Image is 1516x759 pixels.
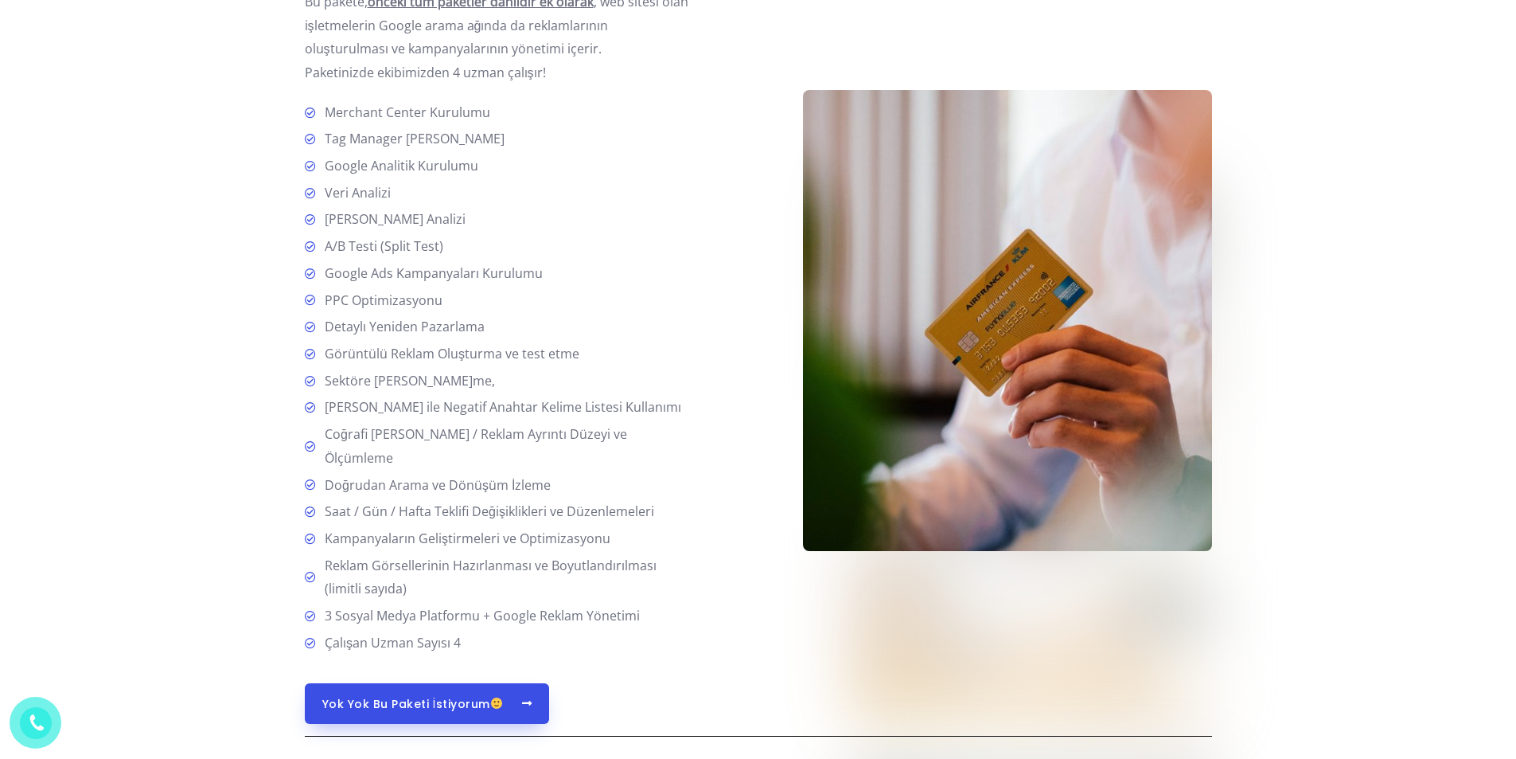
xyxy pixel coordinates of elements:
[803,90,1212,550] img: cardmapr-i-t4zL1Nqc0-unsplash
[318,289,442,313] span: PPC Optimizasyonu
[318,101,490,125] span: Merchant Center Kurulumu
[318,235,443,259] span: A/B Testi (Split Test)
[318,632,461,655] span: Çalışan Uzman Sayısı 4
[318,127,505,151] span: Tag Manager [PERSON_NAME]
[318,554,695,601] span: Reklam Görsellerinin Hazırlanması ve Boyutlandırılması (limitli sayıda)
[305,64,546,81] span: Paketinizde ekibimizden 4 uzman çalışır!
[318,342,579,366] span: Görüntülü Reklam Oluşturma ve test etme
[318,315,485,339] span: Detaylı Yeniden Pazarlama
[318,155,478,178] span: Google Analitik Kurulumu
[25,713,46,734] img: phone.png
[322,698,503,710] span: Yok yok bu Paketi İstiyorum
[491,698,502,709] img: 🙂
[318,208,466,232] span: [PERSON_NAME] Analizi
[305,683,550,724] a: Yok yok bu Paketi İstiyorum🙂
[318,604,640,628] span: 3 Sosyal Medya Platformu + Google Reklam Yönetimi
[318,500,654,524] span: Saat / Gün / Hafta Teklifi Değişiklikleri ve Düzenlemeleri
[318,474,551,498] span: Doğrudan Arama ve Dönüşüm İzleme
[318,527,610,551] span: Kampanyaların Geliştirmeleri ve Optimizasyonu
[318,262,543,286] span: Google Ads Kampanyaları Kurulumu
[318,396,681,420] span: [PERSON_NAME] ile Negatif Anahtar Kelime Listesi Kullanımı
[318,423,695,470] span: Coğrafi [PERSON_NAME] / Reklam Ayrıntı Düzeyi ve Ölçümleme
[318,370,495,393] span: Sektöre [PERSON_NAME]me,
[318,182,391,205] span: Veri Analizi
